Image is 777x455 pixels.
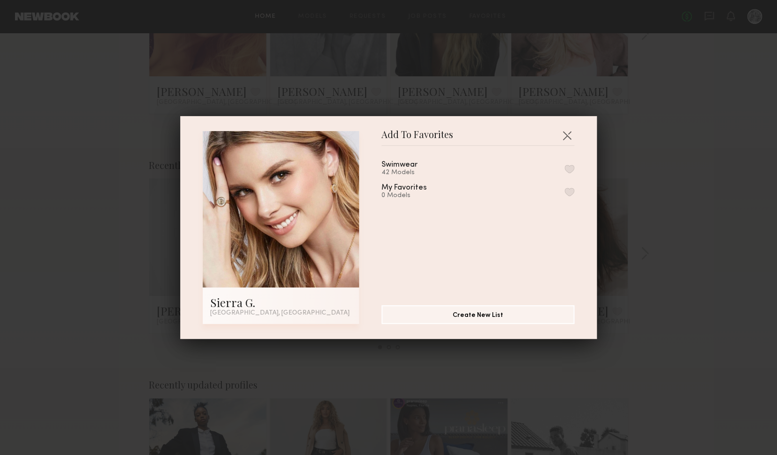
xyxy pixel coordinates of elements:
[381,131,453,145] span: Add To Favorites
[210,295,352,310] div: Sierra G.
[381,161,418,169] div: Swimwear
[210,310,352,316] div: [GEOGRAPHIC_DATA], [GEOGRAPHIC_DATA]
[381,169,440,176] div: 42 Models
[381,184,427,192] div: My Favorites
[559,128,574,143] button: Close
[381,192,449,199] div: 0 Models
[381,305,574,324] button: Create New List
